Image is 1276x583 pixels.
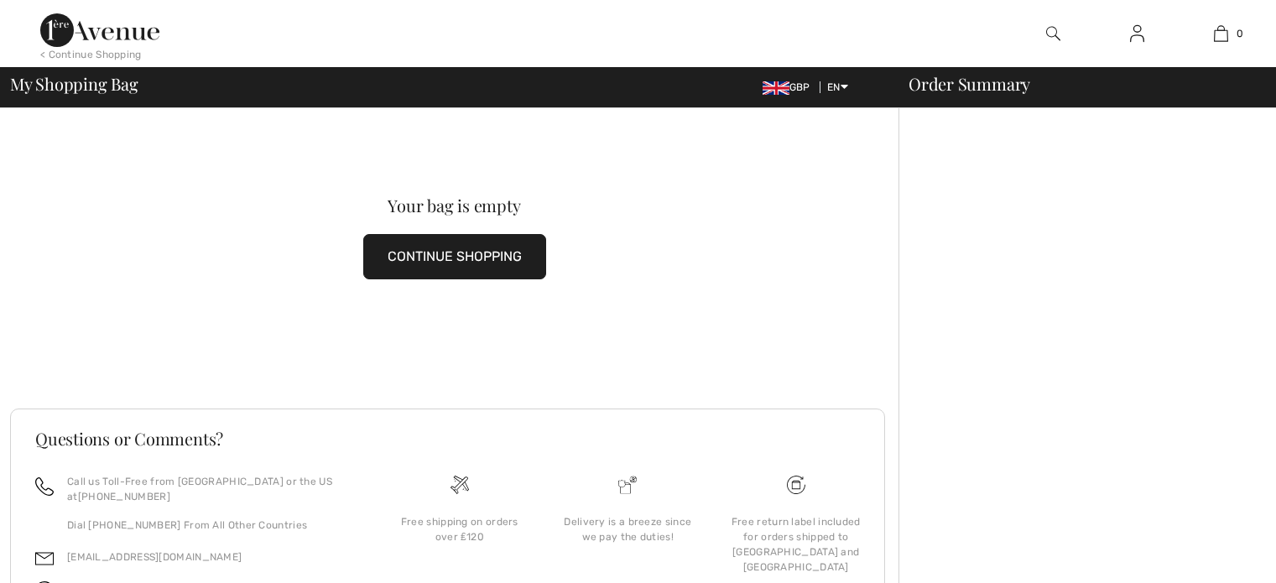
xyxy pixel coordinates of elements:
a: [PHONE_NUMBER] [78,491,170,502]
a: [EMAIL_ADDRESS][DOMAIN_NAME] [67,551,242,563]
img: UK Pound [763,81,789,95]
img: Delivery is a breeze since we pay the duties! [618,476,637,494]
a: Sign In [1117,23,1158,44]
div: Delivery is a breeze since we pay the duties! [557,514,698,544]
div: Free shipping on orders over ₤120 [389,514,530,544]
p: Call us Toll-Free from [GEOGRAPHIC_DATA] or the US at [67,474,356,504]
p: Dial [PHONE_NUMBER] From All Other Countries [67,518,356,533]
h3: Questions or Comments? [35,430,860,447]
div: Order Summary [888,75,1266,92]
img: My Bag [1214,23,1228,44]
span: 0 [1237,26,1243,41]
img: search the website [1046,23,1060,44]
img: Free shipping on orders over &#8356;120 [787,476,805,494]
img: 1ère Avenue [40,13,159,47]
button: CONTINUE SHOPPING [363,234,546,279]
img: Free shipping on orders over &#8356;120 [451,476,469,494]
div: Free return label included for orders shipped to [GEOGRAPHIC_DATA] and [GEOGRAPHIC_DATA] [726,514,867,575]
img: My Info [1130,23,1144,44]
img: call [35,477,54,496]
div: < Continue Shopping [40,47,142,62]
span: My Shopping Bag [10,75,138,92]
div: Your bag is empty [55,197,854,214]
span: GBP [763,81,817,93]
img: email [35,549,54,568]
a: 0 [1180,23,1262,44]
span: EN [827,81,848,93]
